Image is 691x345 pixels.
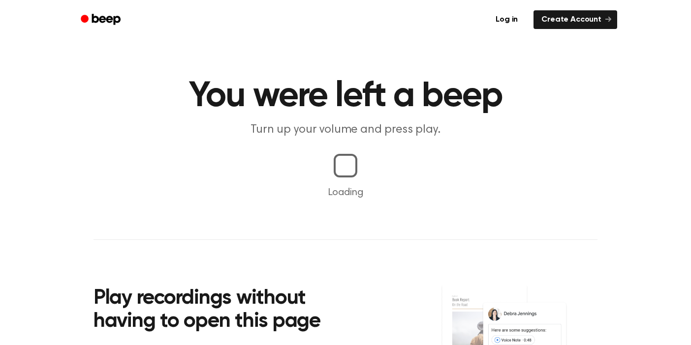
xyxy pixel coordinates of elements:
a: Beep [74,10,129,29]
h1: You were left a beep [94,79,597,114]
a: Create Account [534,10,617,29]
p: Loading [12,185,679,200]
a: Log in [486,8,528,31]
h2: Play recordings without having to open this page [94,287,359,334]
p: Turn up your volume and press play. [157,122,534,138]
